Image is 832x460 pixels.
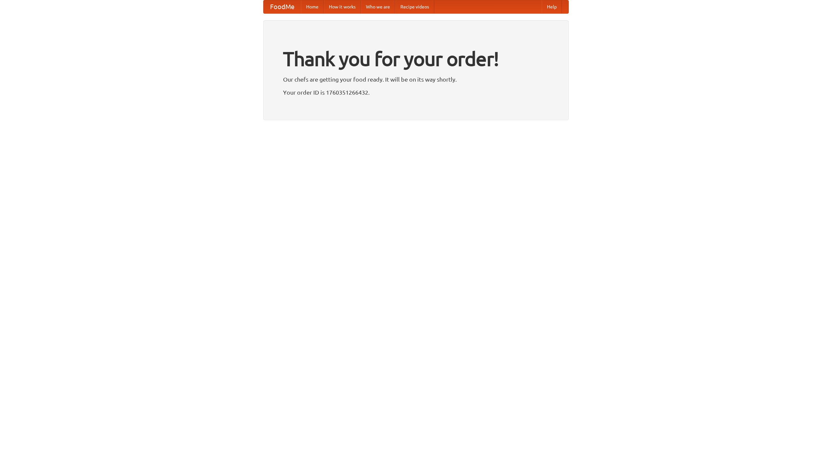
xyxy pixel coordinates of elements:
a: Recipe videos [395,0,434,13]
a: FoodMe [264,0,301,13]
h1: Thank you for your order! [283,43,549,74]
a: Help [542,0,562,13]
a: Who we are [361,0,395,13]
p: Our chefs are getting your food ready. It will be on its way shortly. [283,74,549,84]
a: Home [301,0,324,13]
p: Your order ID is 1760351266432. [283,87,549,97]
a: How it works [324,0,361,13]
